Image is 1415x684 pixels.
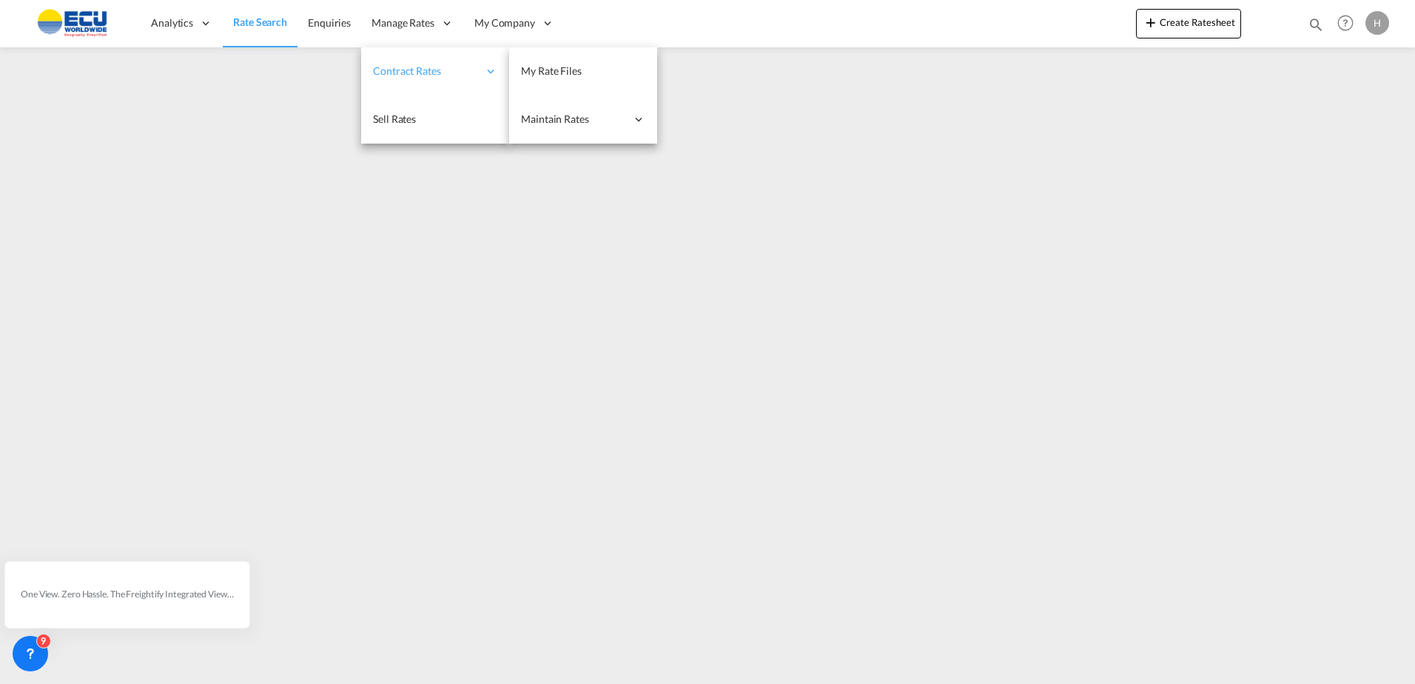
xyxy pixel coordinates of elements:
[308,16,351,29] span: Enquiries
[509,95,657,144] div: Maintain Rates
[372,16,434,30] span: Manage Rates
[361,47,509,95] div: Contract Rates
[1308,16,1324,38] div: icon-magnify
[1333,10,1365,37] div: Help
[361,95,509,144] a: Sell Rates
[233,16,287,28] span: Rate Search
[509,47,657,95] a: My Rate Files
[373,64,478,78] span: Contract Rates
[521,64,582,77] span: My Rate Files
[151,16,193,30] span: Analytics
[474,16,535,30] span: My Company
[1333,10,1358,36] span: Help
[22,7,122,40] img: 6cccb1402a9411edb762cf9624ab9cda.png
[1142,13,1160,31] md-icon: icon-plus 400-fg
[1136,9,1241,38] button: icon-plus 400-fgCreate Ratesheet
[1365,11,1389,35] div: H
[1308,16,1324,33] md-icon: icon-magnify
[373,113,416,125] span: Sell Rates
[521,112,626,127] span: Maintain Rates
